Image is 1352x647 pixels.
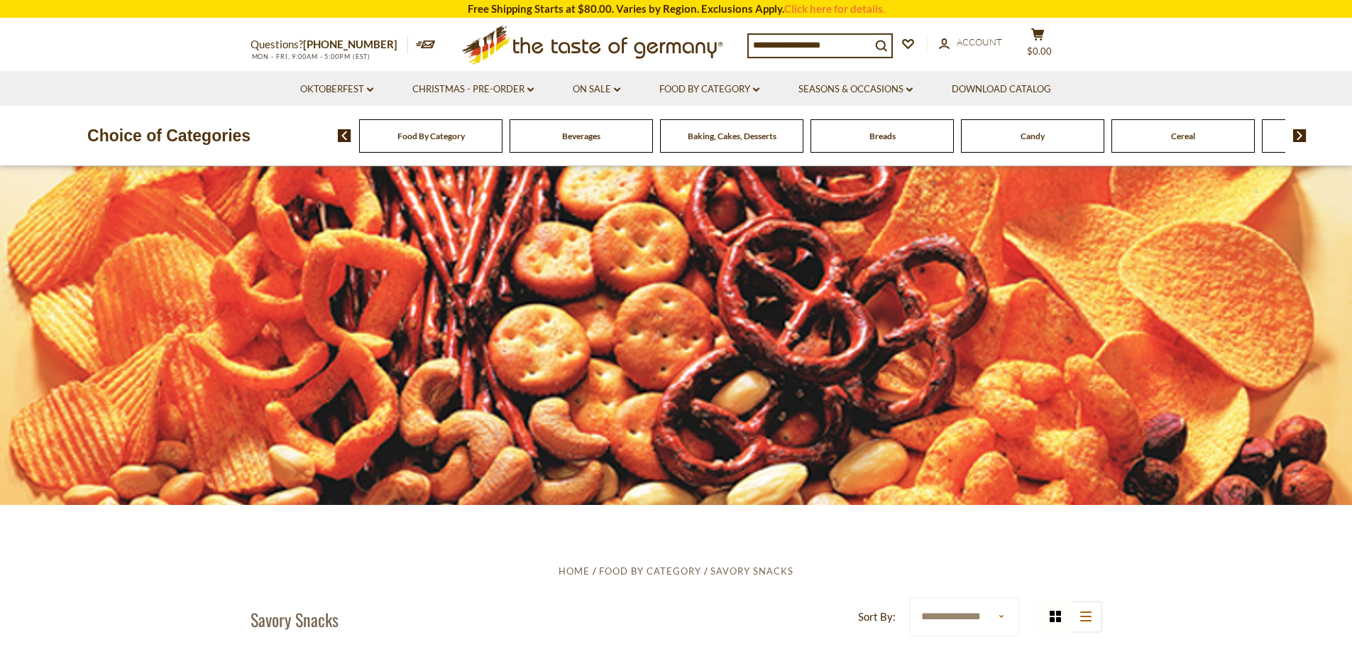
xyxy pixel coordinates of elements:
[397,131,465,141] a: Food By Category
[952,82,1051,97] a: Download Catalog
[957,36,1002,48] span: Account
[573,82,620,97] a: On Sale
[338,129,351,142] img: previous arrow
[562,131,600,141] a: Beverages
[659,82,759,97] a: Food By Category
[798,82,913,97] a: Seasons & Occasions
[1171,131,1195,141] a: Cereal
[412,82,534,97] a: Christmas - PRE-ORDER
[858,608,896,626] label: Sort By:
[784,2,885,15] a: Click here for details.
[251,36,408,54] p: Questions?
[1293,129,1307,142] img: next arrow
[710,565,793,577] a: Savory Snacks
[251,609,339,630] h1: Savory Snacks
[688,131,776,141] a: Baking, Cakes, Desserts
[559,565,590,577] a: Home
[251,53,371,60] span: MON - FRI, 9:00AM - 5:00PM (EST)
[599,565,701,577] a: Food By Category
[869,131,896,141] a: Breads
[939,35,1002,50] a: Account
[300,82,373,97] a: Oktoberfest
[303,38,397,50] a: [PHONE_NUMBER]
[1021,131,1045,141] a: Candy
[1017,28,1060,63] button: $0.00
[1027,45,1052,57] span: $0.00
